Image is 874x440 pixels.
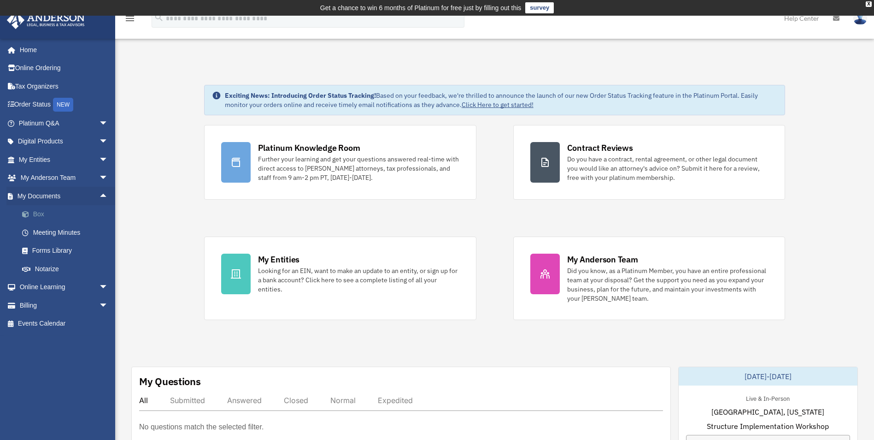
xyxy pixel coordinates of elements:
a: Order StatusNEW [6,95,122,114]
a: My Anderson Team Did you know, as a Platinum Member, you have an entire professional team at your... [513,237,786,320]
a: Billingarrow_drop_down [6,296,122,315]
a: Digital Productsarrow_drop_down [6,132,122,151]
a: Click Here to get started! [462,101,534,109]
div: Do you have a contract, rental agreement, or other legal document you would like an attorney's ad... [567,155,768,182]
div: Further your learning and get your questions answered real-time with direct access to [PERSON_NAM... [258,155,459,182]
a: Meeting Minutes [13,223,122,242]
span: arrow_drop_down [99,169,117,188]
a: Events Calendar [6,315,122,333]
a: menu [124,16,135,24]
div: [DATE]-[DATE] [679,367,857,386]
span: arrow_drop_down [99,150,117,169]
div: Contract Reviews [567,142,633,154]
span: [GEOGRAPHIC_DATA], [US_STATE] [711,406,824,417]
div: Closed [284,396,308,405]
div: My Anderson Team [567,254,638,265]
div: Did you know, as a Platinum Member, you have an entire professional team at your disposal? Get th... [567,266,768,303]
strong: Exciting News: Introducing Order Status Tracking! [225,91,376,100]
div: Looking for an EIN, want to make an update to an entity, or sign up for a bank account? Click her... [258,266,459,294]
a: Tax Organizers [6,77,122,95]
a: My Documentsarrow_drop_up [6,187,122,205]
i: menu [124,13,135,24]
a: My Entitiesarrow_drop_down [6,150,122,169]
span: arrow_drop_down [99,132,117,151]
span: arrow_drop_down [99,296,117,315]
div: My Questions [139,375,201,388]
a: Online Ordering [6,59,122,77]
img: User Pic [853,12,867,25]
a: Home [6,41,117,59]
a: Notarize [13,260,122,278]
span: arrow_drop_down [99,114,117,133]
div: Answered [227,396,262,405]
img: Anderson Advisors Platinum Portal [4,11,88,29]
div: Submitted [170,396,205,405]
a: Contract Reviews Do you have a contract, rental agreement, or other legal document you would like... [513,125,786,200]
a: Online Learningarrow_drop_down [6,278,122,297]
div: My Entities [258,254,299,265]
a: Forms Library [13,242,122,260]
a: My Anderson Teamarrow_drop_down [6,169,122,187]
a: survey [525,2,554,13]
a: Platinum Knowledge Room Further your learning and get your questions answered real-time with dire... [204,125,476,200]
div: NEW [53,98,73,112]
a: My Entities Looking for an EIN, want to make an update to an entity, or sign up for a bank accoun... [204,237,476,320]
span: arrow_drop_down [99,278,117,297]
div: Normal [330,396,356,405]
p: No questions match the selected filter. [139,421,264,434]
a: Box [13,205,122,224]
a: Platinum Q&Aarrow_drop_down [6,114,122,132]
div: Based on your feedback, we're thrilled to announce the launch of our new Order Status Tracking fe... [225,91,778,109]
i: search [154,12,164,23]
span: arrow_drop_up [99,187,117,206]
div: Expedited [378,396,413,405]
span: Structure Implementation Workshop [707,421,829,432]
div: Live & In-Person [739,393,797,403]
div: Get a chance to win 6 months of Platinum for free just by filling out this [320,2,522,13]
div: close [866,1,872,7]
div: All [139,396,148,405]
div: Platinum Knowledge Room [258,142,360,154]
